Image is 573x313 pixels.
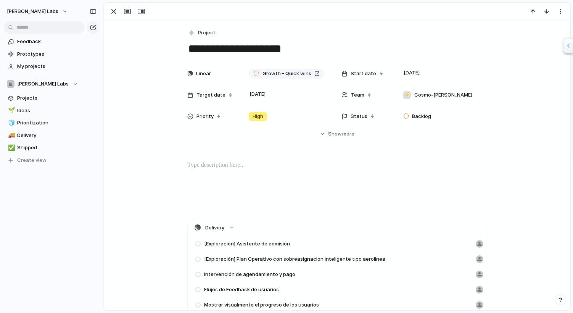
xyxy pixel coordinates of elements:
[17,80,69,88] span: [PERSON_NAME] Labs
[7,119,14,127] button: 🧊
[187,127,486,141] button: Showmore
[4,105,99,116] a: 🌱Ideas
[204,286,279,294] span: Flujos de Feedback de usuarios
[7,132,14,139] button: 🚚
[8,119,13,127] div: 🧊
[190,297,483,313] a: Mostrar visualmente el progreso de los usuarios
[204,271,295,278] span: Intervención de agendamiento y pago
[198,29,216,37] span: Project
[4,155,99,166] button: Create view
[253,113,263,120] span: High
[4,78,99,90] button: [PERSON_NAME] Labs
[7,8,58,15] span: [PERSON_NAME] Labs
[17,107,97,115] span: Ideas
[3,5,72,18] button: [PERSON_NAME] Labs
[196,70,211,77] span: Linear
[4,61,99,72] a: My projects
[4,130,99,141] a: 🚚Delivery
[351,113,367,120] span: Status
[8,144,13,152] div: ✅
[17,156,47,164] span: Create view
[190,267,483,282] a: Intervención de agendamiento y pago
[196,91,225,99] span: Target date
[17,38,97,45] span: Feedback
[4,48,99,60] a: Prototypes
[262,70,311,77] span: Growth - Quick wins
[17,50,97,58] span: Prototypes
[204,301,319,309] span: Mostrar visualmente el progreso de los usuarios
[17,144,97,152] span: Shipped
[17,94,97,102] span: Projects
[8,131,13,140] div: 🚚
[249,69,324,79] a: Growth - Quick wins
[204,240,290,248] span: [Exploración] Asistente de admisión
[17,132,97,139] span: Delivery
[7,144,14,152] button: ✅
[4,117,99,129] a: 🧊Prioritization
[196,113,214,120] span: Priority
[8,106,13,115] div: 🌱
[4,92,99,104] a: Projects
[351,70,376,77] span: Start date
[188,219,486,236] button: Delivery
[7,107,14,115] button: 🌱
[402,68,422,77] span: [DATE]
[412,113,431,120] span: Backlog
[4,142,99,153] a: ✅Shipped
[414,91,472,99] span: Cosmo-[PERSON_NAME]
[187,27,218,39] button: Project
[248,90,268,99] span: [DATE]
[342,130,354,138] span: more
[190,282,483,297] a: Flujos de Feedback de usuarios
[4,36,99,47] a: Feedback
[17,63,97,70] span: My projects
[190,236,483,252] a: [Exploración] Asistente de admisión
[351,91,364,99] span: Team
[328,130,342,138] span: Show
[204,255,385,263] span: [Exploración] Plan Operativo con sobreasignación inteligente tipo aerolinea
[403,91,411,99] div: ⚡
[190,252,483,267] a: [Exploración] Plan Operativo con sobreasignación inteligente tipo aerolinea
[17,119,97,127] span: Prioritization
